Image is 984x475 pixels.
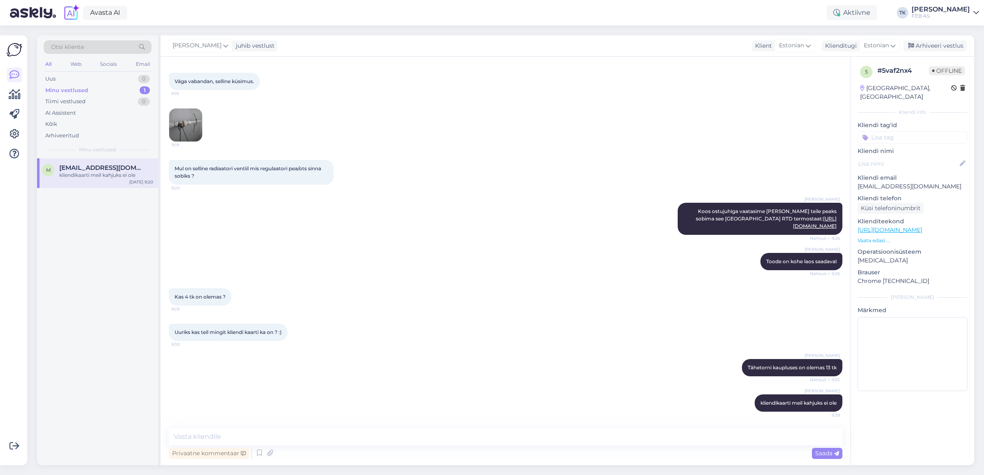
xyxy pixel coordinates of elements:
[171,341,202,348] span: 9:30
[929,66,965,75] span: Offline
[858,294,968,301] div: [PERSON_NAME]
[173,41,222,50] span: [PERSON_NAME]
[169,448,249,459] div: Privaatne kommentaar
[171,185,202,191] span: 9:20
[858,248,968,256] p: Operatsioonisüsteem
[169,109,202,141] img: Attachment
[696,208,838,229] span: Koos ostujuhiga vaatasime [PERSON_NAME] teile peaks sobima see [GEOGRAPHIC_DATA] RTD termostaat:
[172,142,203,148] span: 9:19
[877,66,929,76] div: # 5vaf2nx4
[134,59,152,70] div: Email
[46,167,51,173] span: M
[804,196,840,202] span: [PERSON_NAME]
[63,4,80,21] img: explore-ai
[858,256,968,265] p: [MEDICAL_DATA]
[809,412,840,418] span: 9:39
[69,59,83,70] div: Web
[7,42,22,58] img: Askly Logo
[760,400,837,406] span: kliendikaarti meil kahjuks ei ole
[903,40,967,51] div: Arhiveeri vestlus
[858,277,968,285] p: Chrome [TECHNICAL_ID]
[809,235,840,241] span: Nähtud ✓ 9:26
[912,6,979,19] a: [PERSON_NAME]FEB AS
[748,364,837,371] span: Tähetorni kaupluses on olemas 13 tk
[171,306,202,312] span: 9:29
[804,352,840,359] span: [PERSON_NAME]
[59,164,145,171] span: Maksim.ivanov@tptlive.ee
[233,42,275,50] div: juhib vestlust
[175,294,226,300] span: Kas 4 tk on olemas ?
[45,109,76,117] div: AI Assistent
[858,182,968,191] p: [EMAIL_ADDRESS][DOMAIN_NAME]
[827,5,877,20] div: Aktiivne
[140,86,150,95] div: 1
[815,450,839,457] span: Saada
[860,84,951,101] div: [GEOGRAPHIC_DATA], [GEOGRAPHIC_DATA]
[858,131,968,144] input: Lisa tag
[138,97,150,106] div: 0
[59,171,153,179] div: kliendikaarti meil kahjuks ei ole
[912,6,970,13] div: [PERSON_NAME]
[779,41,804,50] span: Estonian
[79,146,116,153] span: Minu vestlused
[45,97,86,106] div: Tiimi vestlused
[175,165,322,179] span: Mul on selline radiaatori ventiil mis regulaatori pea/ots sinna sobiks ?
[809,271,840,277] span: Nähtud ✓ 9:26
[45,120,57,128] div: Kõik
[858,121,968,130] p: Kliendi tag'id
[858,194,968,203] p: Kliendi telefon
[752,42,772,50] div: Klient
[858,109,968,116] div: Kliendi info
[912,13,970,19] div: FEB AS
[858,159,958,168] input: Lisa nimi
[138,75,150,83] div: 0
[858,237,968,244] p: Vaata edasi ...
[858,147,968,155] p: Kliendi nimi
[45,86,88,95] div: Minu vestlused
[766,258,837,264] span: Toode on kohe laos saadaval
[175,329,282,335] span: Uuriks kas teil mingit kliendi kaarti ka on ? :)
[865,69,868,75] span: 5
[804,246,840,253] span: [PERSON_NAME]
[858,306,968,315] p: Märkmed
[858,217,968,226] p: Klienditeekond
[83,6,127,20] a: Avasta AI
[804,388,840,394] span: [PERSON_NAME]
[45,75,56,83] div: Uus
[44,59,53,70] div: All
[129,179,153,185] div: [DATE] 9:20
[51,43,84,51] span: Otsi kliente
[822,42,857,50] div: Klienditugi
[897,7,908,19] div: TK
[809,377,840,383] span: Nähtud ✓ 9:32
[858,203,924,214] div: Küsi telefoninumbrit
[858,174,968,182] p: Kliendi email
[45,132,79,140] div: Arhiveeritud
[171,90,202,97] span: 9:19
[858,226,922,234] a: [URL][DOMAIN_NAME]
[864,41,889,50] span: Estonian
[858,268,968,277] p: Brauser
[98,59,119,70] div: Socials
[175,78,254,84] span: Väga vabandan, selline küsimus.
